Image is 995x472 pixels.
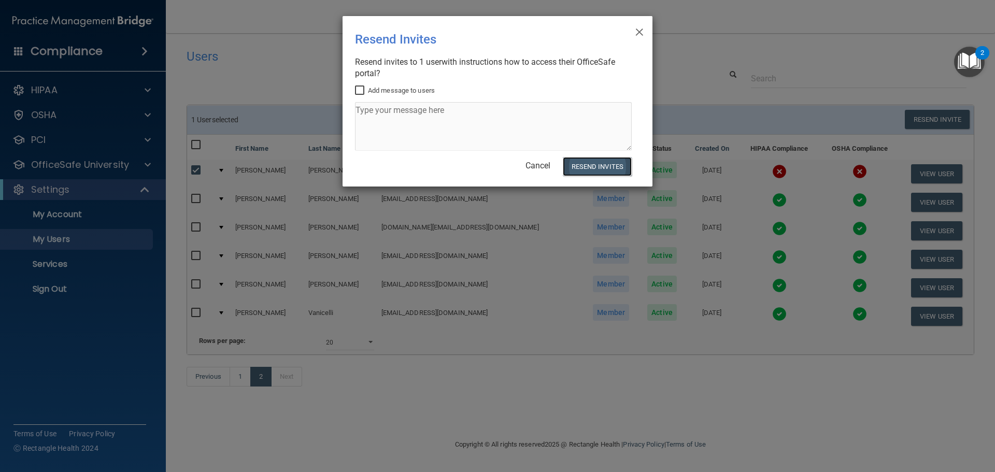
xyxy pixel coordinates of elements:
[355,87,367,95] input: Add message to users
[816,398,983,440] iframe: Drift Widget Chat Controller
[525,161,550,170] a: Cancel
[635,20,644,41] span: ×
[980,53,984,66] div: 2
[355,56,632,79] div: Resend invites to 1 user with instructions how to access their OfficeSafe portal?
[355,24,598,54] div: Resend Invites
[563,157,632,176] button: Resend Invites
[954,47,985,77] button: Open Resource Center, 2 new notifications
[355,84,435,97] label: Add message to users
